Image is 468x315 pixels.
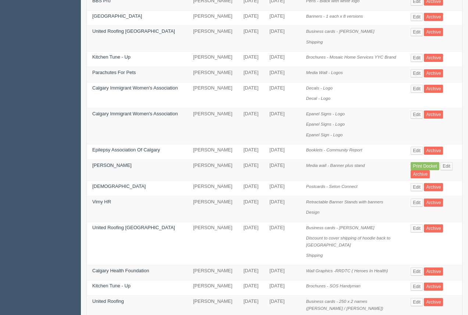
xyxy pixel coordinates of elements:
[306,132,343,137] i: Epanel Sign - Logo
[306,122,345,126] i: Epanel Signs - Logo
[306,55,396,59] i: Brochures - Mosaic Home Services YYC Brand
[264,181,300,196] td: [DATE]
[187,196,238,222] td: [PERSON_NAME]
[306,85,333,90] i: Decals - Logo
[187,160,238,181] td: [PERSON_NAME]
[411,199,423,207] a: Edit
[92,70,136,75] a: Parachutes For Pets
[306,253,323,258] i: Shipping
[424,147,443,155] a: Archive
[306,199,383,204] i: Retractable Banner Stands with banners
[306,111,345,116] i: Epanel Signs - Logo
[306,210,319,214] i: Design
[187,265,238,280] td: [PERSON_NAME]
[264,222,300,265] td: [DATE]
[238,108,264,144] td: [DATE]
[306,39,323,44] i: Shipping
[264,82,300,108] td: [DATE]
[264,144,300,160] td: [DATE]
[187,67,238,83] td: [PERSON_NAME]
[92,54,131,60] a: Kitchen Tune - Up
[411,54,423,62] a: Edit
[306,235,390,247] i: Discount to cover shipping of hoodie back to [GEOGRAPHIC_DATA]
[264,160,300,181] td: [DATE]
[411,147,423,155] a: Edit
[440,162,453,170] a: Edit
[424,199,443,207] a: Archive
[264,280,300,296] td: [DATE]
[92,147,160,153] a: Epilepsy Association Of Calgary
[238,26,264,52] td: [DATE]
[306,184,358,189] i: Postcards - Seton Connect
[238,144,264,160] td: [DATE]
[238,160,264,181] td: [DATE]
[92,13,142,19] a: [GEOGRAPHIC_DATA]
[424,54,443,62] a: Archive
[411,111,423,119] a: Edit
[424,13,443,21] a: Archive
[411,170,430,178] a: Archive
[306,70,343,75] i: Media Wall - Logos
[187,144,238,160] td: [PERSON_NAME]
[411,183,423,191] a: Edit
[238,10,264,26] td: [DATE]
[411,85,423,93] a: Edit
[264,196,300,222] td: [DATE]
[264,265,300,280] td: [DATE]
[92,111,178,116] a: Calgary Immigrant Women's Association
[187,181,238,196] td: [PERSON_NAME]
[264,52,300,67] td: [DATE]
[411,13,423,21] a: Edit
[92,199,111,204] a: Vimy HR
[411,283,423,291] a: Edit
[238,67,264,83] td: [DATE]
[306,225,375,230] i: Business cards - [PERSON_NAME]
[306,96,331,101] i: Decal - Logo
[424,85,443,93] a: Archive
[187,52,238,67] td: [PERSON_NAME]
[264,26,300,52] td: [DATE]
[411,28,423,36] a: Edit
[238,280,264,296] td: [DATE]
[411,267,423,276] a: Edit
[306,163,365,168] i: Media wall - Banner plus stand
[306,283,361,288] i: Brochures - SOS Handyman
[238,181,264,196] td: [DATE]
[411,162,439,170] a: Print Docket
[411,298,423,306] a: Edit
[424,28,443,36] a: Archive
[306,14,363,18] i: Banners - 1 each x 8 versions
[92,225,175,230] a: United Roofing [GEOGRAPHIC_DATA]
[424,283,443,291] a: Archive
[92,162,132,168] a: [PERSON_NAME]
[424,69,443,77] a: Archive
[238,265,264,280] td: [DATE]
[264,10,300,26] td: [DATE]
[306,147,362,152] i: Booklets - Community Report
[187,280,238,296] td: [PERSON_NAME]
[411,69,423,77] a: Edit
[238,222,264,265] td: [DATE]
[306,29,375,34] i: Business cards - [PERSON_NAME]
[238,82,264,108] td: [DATE]
[424,298,443,306] a: Archive
[92,298,124,304] a: United Roofing
[187,108,238,144] td: [PERSON_NAME]
[187,10,238,26] td: [PERSON_NAME]
[424,224,443,232] a: Archive
[264,67,300,83] td: [DATE]
[306,299,383,311] i: Business cards - 250 x 2 names ([PERSON_NAME] / [PERSON_NAME])
[411,224,423,232] a: Edit
[424,183,443,191] a: Archive
[424,267,443,276] a: Archive
[306,268,388,273] i: Wall Graphics -RRDTC ( Heroes In Health)
[187,222,238,265] td: [PERSON_NAME]
[92,283,131,288] a: Kitchen Tune - Up
[424,111,443,119] a: Archive
[92,28,175,34] a: United Roofing [GEOGRAPHIC_DATA]
[92,183,146,189] a: [DEMOGRAPHIC_DATA]
[238,52,264,67] td: [DATE]
[92,268,149,273] a: Calgary Health Foundation
[187,26,238,52] td: [PERSON_NAME]
[92,85,178,91] a: Calgary Immigrant Women's Association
